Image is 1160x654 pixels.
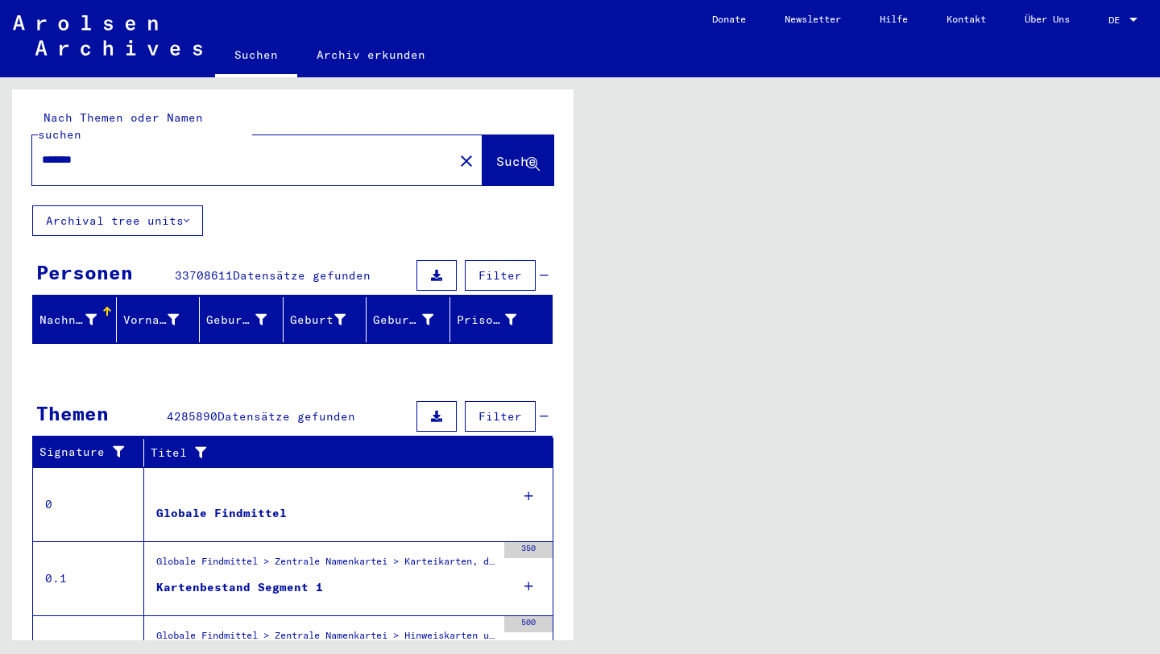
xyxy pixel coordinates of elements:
[123,312,180,329] div: Vorname
[233,268,371,283] span: Datensätze gefunden
[36,258,133,287] div: Personen
[32,205,203,236] button: Archival tree units
[206,312,267,329] div: Geburtsname
[217,409,355,424] span: Datensätze gefunden
[215,35,297,77] a: Suchen
[457,312,517,329] div: Prisoner #
[39,307,117,333] div: Nachname
[33,541,144,615] td: 0.1
[38,110,203,142] mat-label: Nach Themen oder Namen suchen
[457,307,537,333] div: Prisoner #
[478,409,522,424] span: Filter
[373,307,454,333] div: Geburtsdatum
[117,297,201,342] mat-header-cell: Vorname
[156,628,496,651] div: Globale Findmittel > Zentrale Namenkartei > Hinweiskarten und Originale, die in T/D-Fällen aufgef...
[1108,14,1126,26] span: DE
[123,307,200,333] div: Vorname
[450,297,553,342] mat-header-cell: Prisoner #
[200,297,284,342] mat-header-cell: Geburtsname
[39,440,147,466] div: Signature
[175,268,233,283] span: 33708611
[39,312,97,329] div: Nachname
[156,579,323,596] div: Kartenbestand Segment 1
[478,268,522,283] span: Filter
[13,15,202,56] img: Arolsen_neg.svg
[297,35,445,74] a: Archiv erkunden
[373,312,433,329] div: Geburtsdatum
[504,616,553,632] div: 500
[156,505,287,522] div: Globale Findmittel
[457,151,476,171] mat-icon: close
[483,135,553,185] button: Suche
[284,297,367,342] mat-header-cell: Geburt‏
[504,542,553,558] div: 350
[156,554,496,577] div: Globale Findmittel > Zentrale Namenkartei > Karteikarten, die im Rahmen der sequentiellen Massend...
[39,444,131,461] div: Signature
[33,467,144,541] td: 0
[450,144,483,176] button: Clear
[206,307,287,333] div: Geburtsname
[290,312,346,329] div: Geburt‏
[151,445,521,462] div: Titel
[367,297,450,342] mat-header-cell: Geburtsdatum
[36,399,109,428] div: Themen
[167,409,217,424] span: 4285890
[151,440,537,466] div: Titel
[465,401,536,432] button: Filter
[496,153,536,169] span: Suche
[33,297,117,342] mat-header-cell: Nachname
[290,307,367,333] div: Geburt‏
[465,260,536,291] button: Filter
